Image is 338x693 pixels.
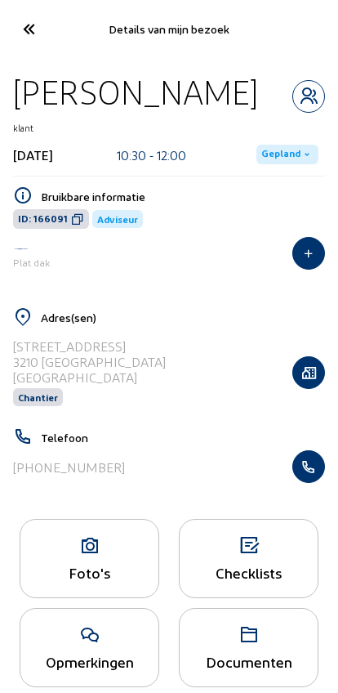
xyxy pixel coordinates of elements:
div: 3210 [GEOGRAPHIC_DATA] [13,354,166,369]
h5: Telefoon [41,431,325,445]
span: Adviseur [97,213,138,225]
h5: Bruikbare informatie [41,190,325,203]
div: [PHONE_NUMBER] [13,459,125,475]
div: 10:30 - 12:00 [117,147,186,163]
div: Documenten [180,653,318,670]
h5: Adres(sen) [41,311,325,324]
div: [STREET_ADDRESS] [13,338,166,354]
div: [GEOGRAPHIC_DATA] [13,369,166,385]
span: Plat dak [13,257,50,268]
div: klant [13,123,33,133]
span: ID: 166091 [18,212,68,226]
div: [DATE] [13,147,53,163]
img: Iso Protect [13,247,29,251]
div: Checklists [180,564,318,581]
div: [PERSON_NAME] [13,71,258,113]
span: Chantier [18,391,58,403]
div: Details van mijn bezoek [56,22,282,36]
span: Gepland [261,148,300,161]
div: Opmerkingen [20,653,158,670]
div: Foto's [20,564,158,581]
